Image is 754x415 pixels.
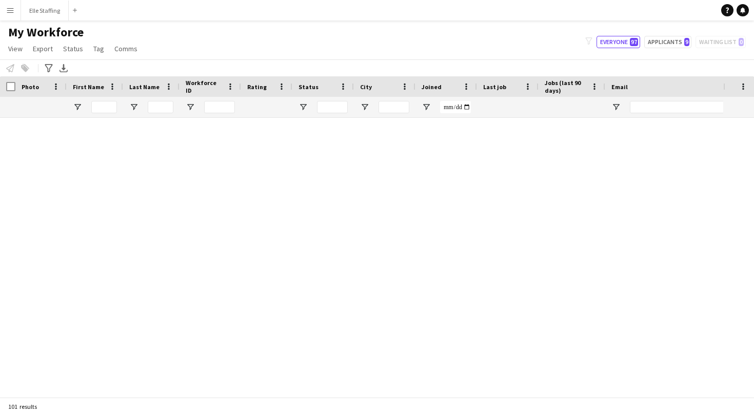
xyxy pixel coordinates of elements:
a: Tag [89,42,108,55]
input: Status Filter Input [317,101,348,113]
button: Open Filter Menu [611,102,621,112]
span: Status [299,83,319,91]
button: Elle Staffing [21,1,69,20]
app-action-btn: Export XLSX [57,62,70,74]
input: City Filter Input [379,101,409,113]
button: Open Filter Menu [299,102,308,112]
span: Workforce ID [186,79,223,94]
app-action-btn: Advanced filters [43,62,55,74]
span: Tag [93,44,104,53]
button: Everyone97 [597,36,640,48]
button: Open Filter Menu [129,102,138,112]
input: Last Name Filter Input [148,101,173,113]
span: 97 [630,38,638,46]
a: Status [59,42,87,55]
button: Open Filter Menu [360,102,369,112]
span: First Name [73,83,104,91]
span: City [360,83,372,91]
span: Export [33,44,53,53]
span: View [8,44,23,53]
span: Photo [22,83,39,91]
span: Last job [483,83,506,91]
span: Rating [247,83,267,91]
a: View [4,42,27,55]
input: First Name Filter Input [91,101,117,113]
a: Export [29,42,57,55]
input: Joined Filter Input [440,101,471,113]
a: Comms [110,42,142,55]
input: Workforce ID Filter Input [204,101,235,113]
span: Email [611,83,628,91]
span: My Workforce [8,25,84,40]
span: Status [63,44,83,53]
span: Comms [114,44,137,53]
button: Applicants9 [644,36,691,48]
span: 9 [684,38,689,46]
button: Open Filter Menu [422,102,431,112]
button: Open Filter Menu [186,102,195,112]
span: Jobs (last 90 days) [545,79,587,94]
span: Joined [422,83,442,91]
span: Last Name [129,83,160,91]
button: Open Filter Menu [73,102,82,112]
